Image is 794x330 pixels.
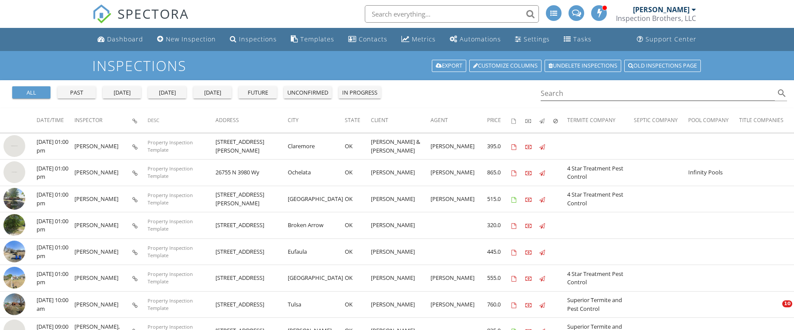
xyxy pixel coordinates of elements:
[487,133,511,160] td: 395.0
[37,238,74,265] td: [DATE] 01:00 pm
[560,31,595,48] a: Tasks
[3,267,25,289] img: streetview
[197,88,228,97] div: [DATE]
[541,86,775,101] input: Search
[288,186,345,212] td: [GEOGRAPHIC_DATA]
[288,291,345,318] td: Tulsa
[226,31,280,48] a: Inspections
[148,297,193,311] span: Property Inspection Template
[688,160,739,186] td: Infinity Pools
[61,88,92,97] div: past
[460,35,501,43] div: Automations
[398,31,439,48] a: Metrics
[646,35,696,43] div: Support Center
[345,108,371,133] th: State: Not sorted.
[487,265,511,292] td: 555.0
[148,192,193,206] span: Property Inspection Template
[37,108,74,133] th: Date/Time: Not sorted.
[573,35,592,43] div: Tasks
[215,186,288,212] td: [STREET_ADDRESS][PERSON_NAME]
[300,35,334,43] div: Templates
[634,108,688,133] th: Septic Company: Not sorted.
[616,14,696,23] div: Inspection Brothers, LLC
[94,31,147,48] a: Dashboard
[148,218,193,232] span: Property Inspection Template
[487,116,501,124] span: Price
[431,116,448,124] span: Agent
[446,31,505,48] a: Automations (Advanced)
[345,133,371,160] td: OK
[288,160,345,186] td: Ochelata
[487,238,511,265] td: 445.0
[487,186,511,212] td: 515.0
[739,116,784,124] span: Title Companies
[74,160,132,186] td: [PERSON_NAME]
[511,108,525,133] th: Agreements signed: Not sorted.
[539,108,553,133] th: Published: Not sorted.
[288,238,345,265] td: Eufaula
[432,60,466,72] a: Export
[345,31,391,48] a: Contacts
[107,35,143,43] div: Dashboard
[287,31,338,48] a: Templates
[215,291,288,318] td: [STREET_ADDRESS]
[37,265,74,292] td: [DATE] 01:00 pm
[764,300,785,321] iframe: Intercom live chat
[371,291,431,318] td: [PERSON_NAME]
[567,186,634,212] td: 4 Star Treatment Pest Control
[74,238,132,265] td: [PERSON_NAME]
[37,212,74,239] td: [DATE] 01:00 pm
[345,186,371,212] td: OK
[345,291,371,318] td: OK
[148,139,193,153] span: Property Inspection Template
[37,160,74,186] td: [DATE] 01:00 pm
[148,245,193,259] span: Property Inspection Template
[118,4,189,23] span: SPECTORA
[345,265,371,292] td: OK
[567,291,634,318] td: Superior Termite and Pest Control
[487,160,511,186] td: 865.0
[215,116,239,124] span: Address
[215,238,288,265] td: [STREET_ADDRESS]
[633,5,690,14] div: [PERSON_NAME]
[288,133,345,160] td: Claremore
[487,108,511,133] th: Price: Not sorted.
[106,88,138,97] div: [DATE]
[487,212,511,239] td: 320.0
[688,108,739,133] th: Pool Company: Not sorted.
[511,31,553,48] a: Settings
[57,86,96,99] button: past
[359,35,387,43] div: Contacts
[688,116,729,124] span: Pool Company
[74,265,132,292] td: [PERSON_NAME]
[215,108,288,133] th: Address: Not sorted.
[634,116,678,124] span: Septic Company
[371,160,431,186] td: [PERSON_NAME]
[132,108,148,133] th: Inspection Details: Not sorted.
[371,265,431,292] td: [PERSON_NAME]
[215,212,288,239] td: [STREET_ADDRESS]
[148,108,215,133] th: Desc: Not sorted.
[342,88,377,97] div: in progress
[148,86,186,99] button: [DATE]
[739,108,794,133] th: Title Companies: Not sorted.
[74,212,132,239] td: [PERSON_NAME]
[3,135,25,157] img: streetview
[37,291,74,318] td: [DATE] 10:00 am
[239,35,277,43] div: Inspections
[412,35,436,43] div: Metrics
[151,88,183,97] div: [DATE]
[567,108,634,133] th: Termite Company: Not sorted.
[371,133,431,160] td: [PERSON_NAME] & [PERSON_NAME]
[553,108,567,133] th: Canceled: Not sorted.
[74,186,132,212] td: [PERSON_NAME]
[431,291,487,318] td: [PERSON_NAME]
[287,88,328,97] div: unconfirmed
[524,35,550,43] div: Settings
[37,116,64,124] span: Date/Time
[3,214,25,236] img: streetview
[371,212,431,239] td: [PERSON_NAME]
[74,108,132,133] th: Inspector: Not sorted.
[74,291,132,318] td: [PERSON_NAME]
[148,165,193,179] span: Property Inspection Template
